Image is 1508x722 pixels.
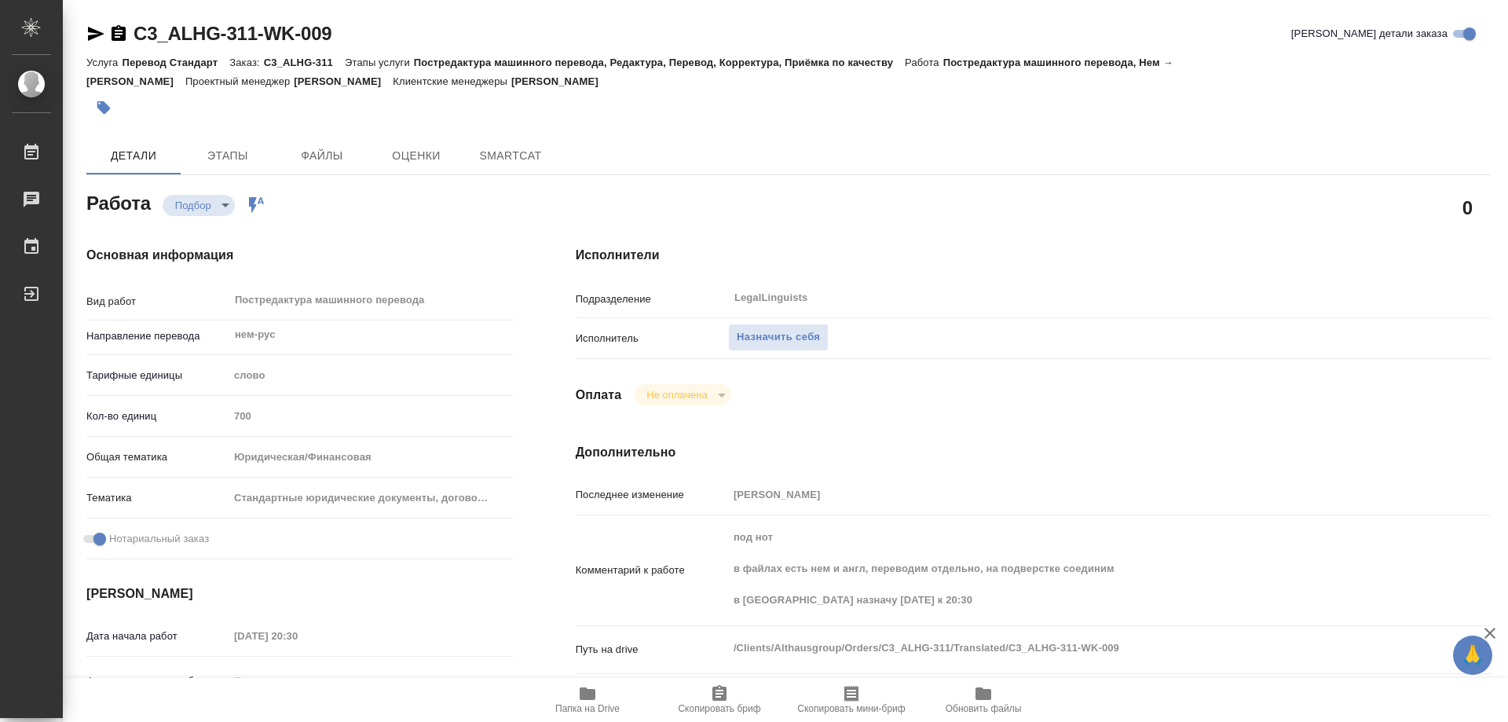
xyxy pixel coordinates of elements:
div: Подбор [634,384,730,405]
p: Дата начала работ [86,629,229,644]
input: Пустое поле [229,625,366,647]
p: Проектный менеджер [185,75,294,87]
p: Тематика [86,490,229,506]
h2: 0 [1462,194,1473,221]
button: Скопировать бриф [653,678,785,722]
input: Пустое поле [728,483,1415,506]
h4: Исполнители [576,246,1491,265]
p: Заказ: [229,57,263,68]
p: Общая тематика [86,449,229,465]
span: Папка на Drive [555,703,620,714]
span: Оценки [379,146,454,166]
p: Услуга [86,57,122,68]
span: 🙏 [1459,639,1486,672]
button: Назначить себя [728,324,829,351]
button: Скопировать ссылку [109,24,128,43]
span: Детали [96,146,171,166]
span: [PERSON_NAME] детали заказа [1291,26,1448,42]
h4: Дополнительно [576,443,1491,462]
p: Последнее изменение [576,487,728,503]
h4: Оплата [576,386,622,405]
h4: [PERSON_NAME] [86,585,513,603]
button: 🙏 [1453,636,1492,675]
span: Этапы [190,146,265,166]
p: Этапы услуги [345,57,414,68]
p: Путь на drive [576,642,728,658]
span: Обновить файлы [946,703,1022,714]
p: Перевод Стандарт [122,57,229,68]
p: Факт. дата начала работ [86,673,229,689]
p: Постредактура машинного перевода, Редактура, Перевод, Корректура, Приёмка по качеству [414,57,905,68]
h4: Основная информация [86,246,513,265]
button: Подбор [170,199,216,212]
span: Назначить себя [737,328,820,346]
span: Файлы [284,146,360,166]
button: Папка на Drive [522,678,653,722]
p: Тарифные единицы [86,368,229,383]
h2: Работа [86,188,151,216]
div: Подбор [163,195,235,216]
span: Скопировать бриф [678,703,760,714]
p: Подразделение [576,291,728,307]
span: Нотариальный заказ [109,531,209,547]
p: Комментарий к работе [576,563,728,578]
p: Работа [905,57,943,68]
textarea: под нот в файлах есть нем и англ, переводим отдельно, на подверстке соединим в [GEOGRAPHIC_DATA] ... [728,524,1415,614]
span: Скопировать мини-бриф [797,703,905,714]
p: Вид работ [86,294,229,310]
input: Пустое поле [229,405,513,427]
p: Исполнитель [576,331,728,346]
a: C3_ALHG-311-WK-009 [134,23,331,44]
button: Скопировать мини-бриф [785,678,917,722]
p: [PERSON_NAME] [511,75,610,87]
div: Юридическая/Финансовая [229,444,513,471]
textarea: /Clients/Althausgroup/Orders/C3_ALHG-311/Translated/C3_ALHG-311-WK-009 [728,635,1415,662]
p: Кол-во единиц [86,409,229,424]
button: Обновить файлы [917,678,1049,722]
div: слово [229,362,513,389]
p: Направление перевода [86,328,229,344]
p: C3_ALHG-311 [264,57,345,68]
span: SmartCat [473,146,548,166]
div: Стандартные юридические документы, договоры, уставы [229,485,513,511]
button: Добавить тэг [86,90,121,125]
input: Пустое поле [229,669,366,692]
p: Клиентские менеджеры [393,75,511,87]
button: Скопировать ссылку для ЯМессенджера [86,24,105,43]
button: Не оплачена [642,388,712,401]
p: [PERSON_NAME] [294,75,393,87]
